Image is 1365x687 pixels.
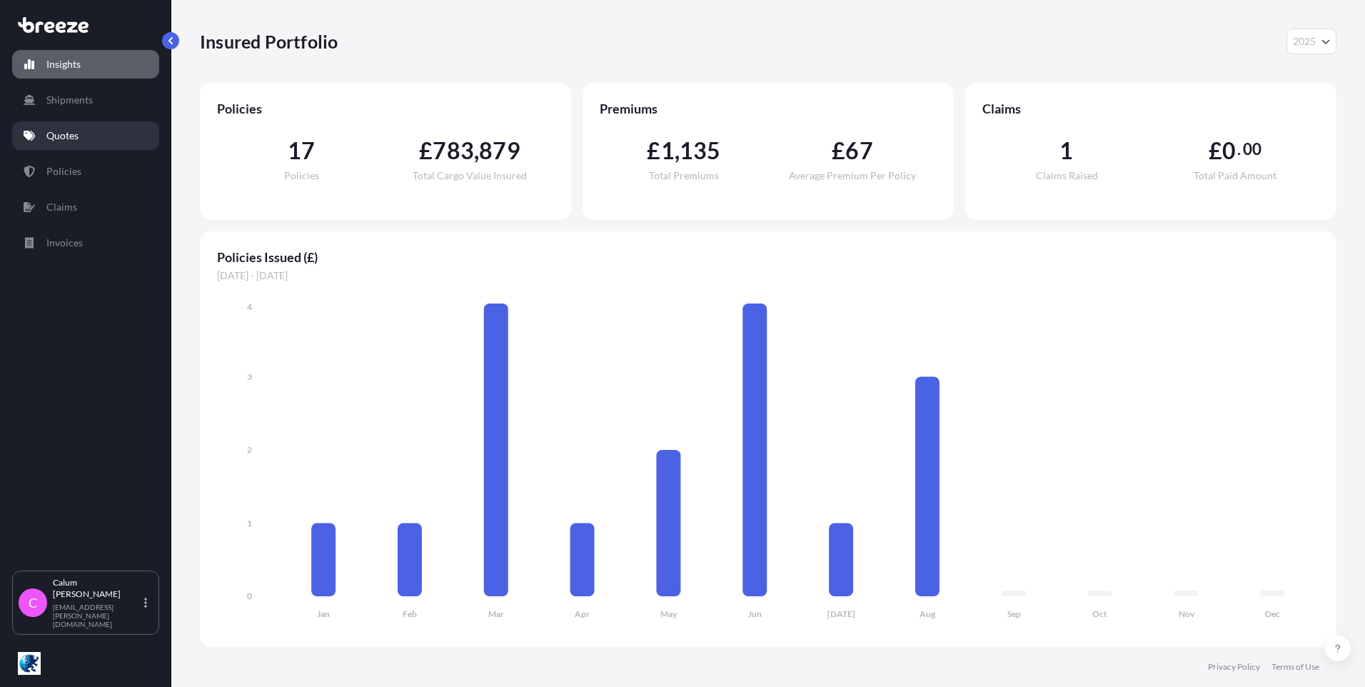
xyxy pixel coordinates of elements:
p: Policies [46,164,81,179]
span: , [474,139,479,162]
span: 135 [680,139,721,162]
p: Insights [46,57,81,71]
p: Shipments [46,93,93,107]
p: Quotes [46,129,79,143]
tspan: Jan [317,608,330,619]
span: 1 [661,139,675,162]
tspan: Dec [1265,608,1280,619]
span: Claims [982,100,1319,117]
span: £ [832,139,845,162]
tspan: Feb [403,608,417,619]
span: [DATE] - [DATE] [217,269,1319,283]
span: 17 [288,139,315,162]
span: 67 [845,139,872,162]
tspan: 0 [247,591,252,601]
tspan: Apr [575,608,590,619]
img: organization-logo [18,652,41,675]
span: £ [419,139,433,162]
tspan: 1 [247,518,252,528]
tspan: Aug [920,608,936,619]
span: 783 [433,139,474,162]
span: Policies [217,100,554,117]
span: C [29,596,37,610]
span: 879 [479,139,520,162]
span: £ [647,139,660,162]
span: Total Premiums [649,171,719,181]
tspan: 3 [247,371,252,382]
a: Quotes [12,121,159,150]
span: 1 [1059,139,1073,162]
tspan: Jun [748,608,762,619]
span: Policies Issued (£) [217,249,1319,266]
p: Claims [46,200,77,214]
span: Claims Raised [1036,171,1098,181]
a: Privacy Policy [1208,661,1260,673]
tspan: Oct [1092,608,1107,619]
span: £ [1209,139,1222,162]
p: Invoices [46,236,83,250]
tspan: Nov [1179,608,1195,619]
a: Terms of Use [1271,661,1319,673]
span: Total Paid Amount [1194,171,1276,181]
span: Premiums [600,100,937,117]
a: Insights [12,50,159,79]
span: 0 [1222,139,1236,162]
p: Calum [PERSON_NAME] [53,577,141,600]
span: Total Cargo Value Insured [413,171,527,181]
a: Shipments [12,86,159,114]
a: Invoices [12,229,159,257]
span: Average Premium Per Policy [789,171,916,181]
tspan: Sep [1007,608,1021,619]
span: 2025 [1293,34,1316,49]
p: Insured Portfolio [200,30,338,53]
span: , [675,139,680,162]
p: [EMAIL_ADDRESS][PERSON_NAME][DOMAIN_NAME] [53,603,141,628]
tspan: May [660,608,678,619]
tspan: 4 [247,301,252,312]
button: Year Selector [1286,29,1336,54]
span: 00 [1243,144,1261,155]
tspan: 2 [247,444,252,455]
tspan: Mar [488,608,504,619]
span: . [1237,144,1241,155]
a: Policies [12,157,159,186]
a: Claims [12,193,159,221]
tspan: [DATE] [827,608,855,619]
span: Policies [284,171,319,181]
